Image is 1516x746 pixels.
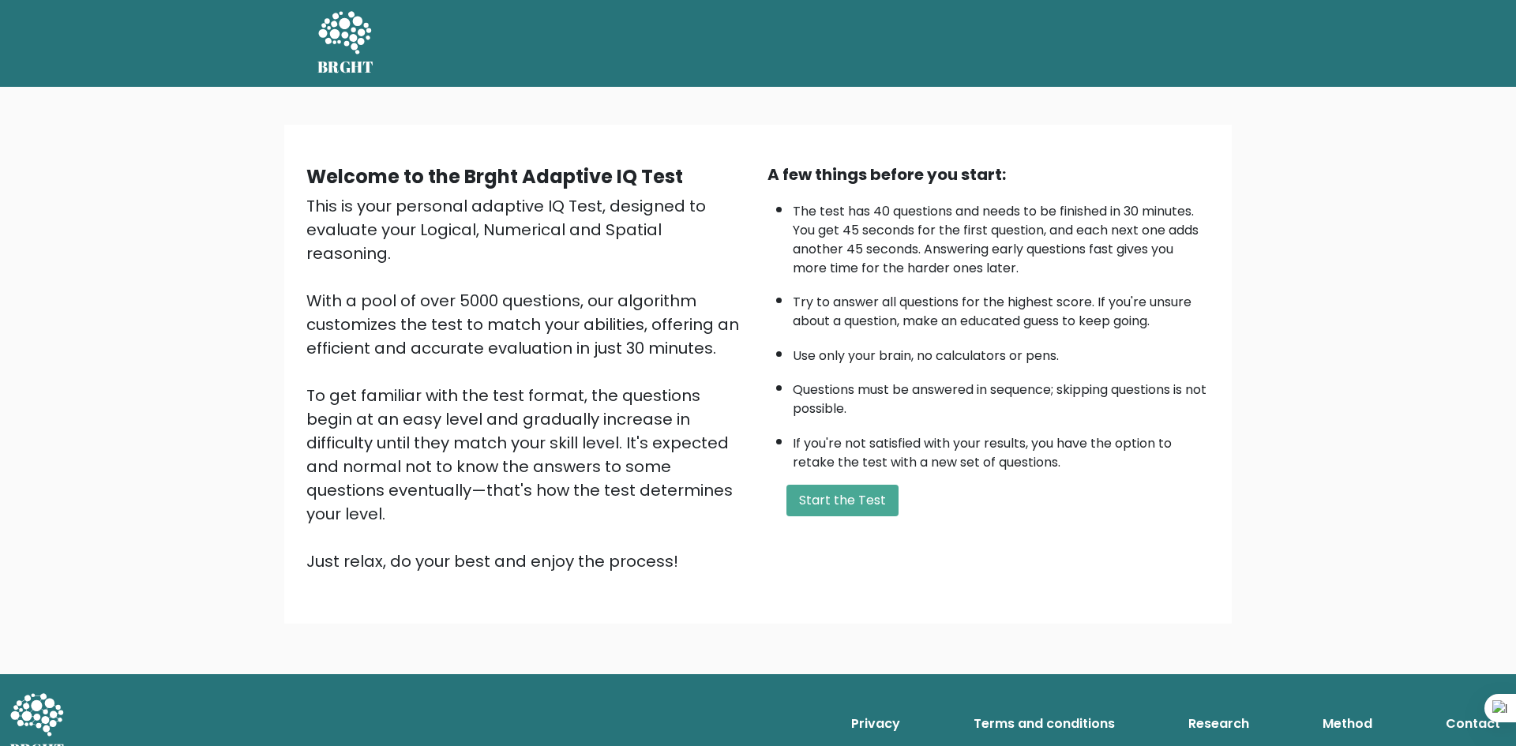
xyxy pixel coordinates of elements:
[767,163,1210,186] div: A few things before you start:
[793,339,1210,366] li: Use only your brain, no calculators or pens.
[786,485,899,516] button: Start the Test
[793,426,1210,472] li: If you're not satisfied with your results, you have the option to retake the test with a new set ...
[793,194,1210,278] li: The test has 40 questions and needs to be finished in 30 minutes. You get 45 seconds for the firs...
[1316,708,1379,740] a: Method
[317,6,374,81] a: BRGHT
[793,285,1210,331] li: Try to answer all questions for the highest score. If you're unsure about a question, make an edu...
[306,194,749,573] div: This is your personal adaptive IQ Test, designed to evaluate your Logical, Numerical and Spatial ...
[793,373,1210,418] li: Questions must be answered in sequence; skipping questions is not possible.
[845,708,906,740] a: Privacy
[306,163,683,189] b: Welcome to the Brght Adaptive IQ Test
[1182,708,1255,740] a: Research
[317,58,374,77] h5: BRGHT
[967,708,1121,740] a: Terms and conditions
[1439,708,1507,740] a: Contact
